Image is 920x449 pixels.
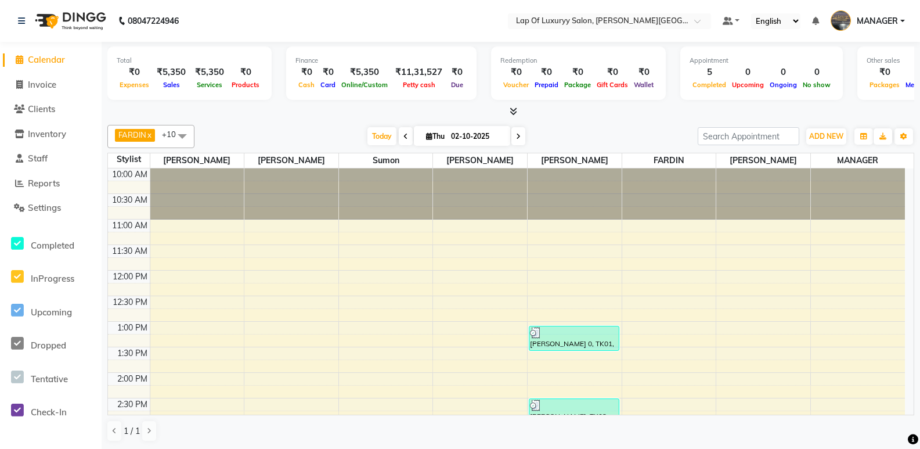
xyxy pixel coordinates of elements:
span: Clients [28,103,55,114]
div: ₹5,350 [190,66,229,79]
span: Cash [295,81,318,89]
div: 12:00 PM [110,271,150,283]
span: MANAGER [857,15,898,27]
span: Tentative [31,373,68,385]
div: 2:30 PM [115,398,150,411]
div: 10:00 AM [110,168,150,181]
div: Stylist [108,153,150,166]
span: Package [561,81,594,89]
a: Inventory [3,128,99,141]
div: 12:30 PM [110,296,150,308]
div: ₹11,31,527 [391,66,447,79]
div: 1:30 PM [115,347,150,360]
div: 0 [800,66,834,79]
span: FARDIN [118,130,146,139]
span: Staff [28,153,48,164]
div: ₹0 [500,66,532,79]
img: logo [30,5,109,37]
a: Reports [3,177,99,191]
span: Prepaid [532,81,561,89]
input: 2025-10-02 [448,128,506,145]
span: Completed [690,81,729,89]
b: 08047224946 [128,5,179,37]
div: 2:00 PM [115,373,150,385]
div: 5 [690,66,729,79]
span: FARDIN [622,153,716,168]
div: ₹0 [594,66,631,79]
div: ₹0 [318,66,338,79]
span: [PERSON_NAME] [528,153,622,168]
span: Products [229,81,262,89]
div: ₹0 [532,66,561,79]
span: Thu [423,132,448,141]
span: [PERSON_NAME] [716,153,810,168]
span: Dropped [31,340,66,351]
div: Finance [295,56,467,66]
div: ₹5,350 [338,66,391,79]
div: 1:00 PM [115,322,150,334]
a: Staff [3,152,99,166]
span: Ongoing [767,81,800,89]
span: Wallet [631,81,656,89]
span: Upcoming [729,81,767,89]
div: [PERSON_NAME], TK02, 02:30 PM-03:30 PM, Colour - Root Touch Up Regular [529,399,619,448]
span: Voucher [500,81,532,89]
div: ₹0 [867,66,903,79]
span: Sumon [339,153,433,168]
span: Due [448,81,466,89]
a: Settings [3,202,99,215]
div: 11:00 AM [110,220,150,232]
span: Online/Custom [338,81,391,89]
a: Invoice [3,78,99,92]
span: Reports [28,178,60,189]
span: Check-In [31,407,67,418]
span: Inventory [28,128,66,139]
a: Clients [3,103,99,116]
div: ₹0 [631,66,656,79]
span: Calendar [28,54,65,65]
div: [PERSON_NAME] 0, TK01, 01:05 PM-01:35 PM, Hair Cut [529,326,619,350]
div: ₹0 [447,66,467,79]
span: Today [367,127,396,145]
div: 0 [729,66,767,79]
span: Sales [160,81,183,89]
span: Completed [31,240,74,251]
div: 10:30 AM [110,194,150,206]
span: Settings [28,202,61,213]
span: +10 [162,130,185,139]
div: ₹0 [229,66,262,79]
span: Packages [867,81,903,89]
span: 1 / 1 [124,425,140,437]
span: Card [318,81,338,89]
div: ₹0 [561,66,594,79]
span: ADD NEW [809,132,843,141]
div: Total [117,56,262,66]
a: Calendar [3,53,99,67]
div: Redemption [500,56,656,66]
a: x [146,130,151,139]
span: [PERSON_NAME] [150,153,244,168]
span: Services [194,81,225,89]
span: No show [800,81,834,89]
div: 0 [767,66,800,79]
div: ₹0 [295,66,318,79]
input: Search Appointment [698,127,799,145]
div: Appointment [690,56,834,66]
span: [PERSON_NAME] [244,153,338,168]
span: Invoice [28,79,56,90]
div: 11:30 AM [110,245,150,257]
span: Petty cash [400,81,438,89]
span: InProgress [31,273,74,284]
span: Expenses [117,81,152,89]
span: Upcoming [31,307,72,318]
img: MANAGER [831,10,851,31]
span: [PERSON_NAME] [433,153,527,168]
button: ADD NEW [806,128,846,145]
div: ₹5,350 [152,66,190,79]
span: MANAGER [811,153,905,168]
span: Gift Cards [594,81,631,89]
div: ₹0 [117,66,152,79]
